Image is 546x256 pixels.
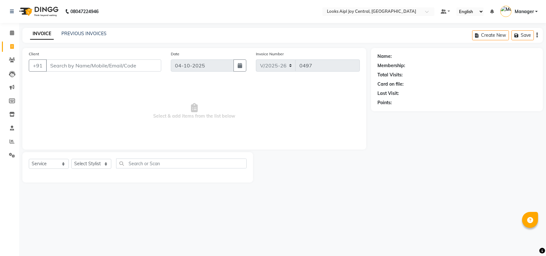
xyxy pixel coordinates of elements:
a: PREVIOUS INVOICES [61,31,107,36]
span: Select & add items from the list below [29,79,360,143]
iframe: chat widget [519,230,540,250]
label: Invoice Number [256,51,284,57]
div: Membership: [377,62,405,69]
b: 08047224946 [70,3,99,20]
div: Total Visits: [377,72,403,78]
a: INVOICE [30,28,54,40]
img: Manager [500,6,511,17]
button: Save [511,30,534,40]
div: Points: [377,99,392,106]
span: Manager [515,8,534,15]
div: Name: [377,53,392,60]
div: Card on file: [377,81,404,88]
input: Search by Name/Mobile/Email/Code [46,59,161,72]
label: Date [171,51,179,57]
button: Create New [472,30,509,40]
button: +91 [29,59,47,72]
input: Search or Scan [116,159,247,168]
div: Last Visit: [377,90,399,97]
label: Client [29,51,39,57]
img: logo [16,3,60,20]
